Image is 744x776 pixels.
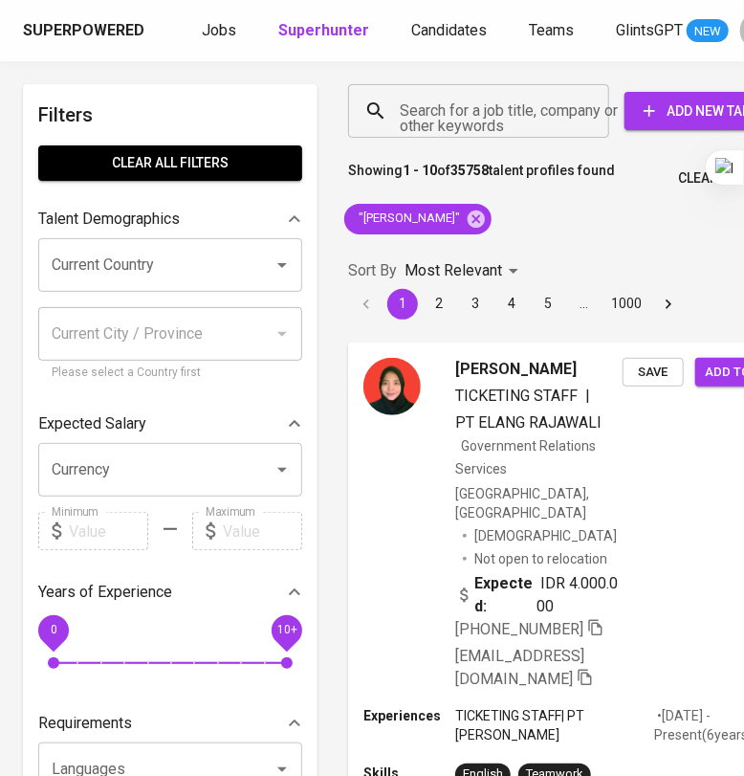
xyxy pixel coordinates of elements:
[496,289,527,320] button: Go to page 4
[585,385,590,408] span: |
[529,21,574,39] span: Teams
[405,254,525,289] div: Most Relevant
[38,145,302,181] button: Clear All filters
[38,412,146,435] p: Expected Salary
[38,573,302,611] div: Years of Experience
[411,19,491,43] a: Candidates
[363,358,421,415] img: 7337594ee64fd43327900ee862efa7c1.png
[424,289,454,320] button: Go to page 2
[455,572,623,618] div: IDR 4.000.000
[474,572,536,618] b: Expected:
[348,161,615,196] p: Showing of talent profiles found
[687,22,729,41] span: NEW
[38,200,302,238] div: Talent Demographics
[455,358,577,381] span: [PERSON_NAME]
[569,294,600,313] div: …
[474,549,607,568] p: Not open to relocation
[474,526,620,545] span: [DEMOGRAPHIC_DATA]
[455,706,654,744] p: TICKETING STAFF | PT [PERSON_NAME]
[23,20,148,42] a: Superpowered
[533,289,563,320] button: Go to page 5
[605,289,647,320] button: Go to page 1000
[616,19,729,43] a: GlintsGPT NEW
[623,358,684,388] button: Save
[38,581,172,604] p: Years of Experience
[632,362,674,384] span: Save
[23,20,144,42] div: Superpowered
[52,364,289,383] p: Please select a Country first
[38,100,302,130] h6: Filters
[278,21,369,39] b: Superhunter
[344,204,492,234] div: "[PERSON_NAME]"
[455,620,583,638] span: [PHONE_NUMBER]
[653,289,684,320] button: Go to next page
[69,512,148,550] input: Value
[455,438,596,477] span: Government Relations Services
[269,456,295,483] button: Open
[50,624,56,637] span: 0
[403,163,437,178] b: 1 - 10
[348,259,397,282] p: Sort By
[616,21,683,39] span: GlintsGPT
[529,19,578,43] a: Teams
[38,712,132,735] p: Requirements
[363,706,455,725] p: Experiences
[276,624,296,637] span: 10+
[450,163,489,178] b: 35758
[455,484,623,522] div: [GEOGRAPHIC_DATA], [GEOGRAPHIC_DATA]
[223,512,302,550] input: Value
[387,289,418,320] button: page 1
[455,413,602,432] span: PT ELANG RAJAWALI
[455,647,584,688] span: [EMAIL_ADDRESS][DOMAIN_NAME]
[202,21,236,39] span: Jobs
[54,151,287,175] span: Clear All filters
[460,289,491,320] button: Go to page 3
[269,252,295,278] button: Open
[202,19,240,43] a: Jobs
[405,259,502,282] p: Most Relevant
[411,21,487,39] span: Candidates
[344,210,471,228] span: "[PERSON_NAME]"
[38,704,302,743] div: Requirements
[678,166,743,190] span: Clear All
[38,405,302,443] div: Expected Salary
[278,19,373,43] a: Superhunter
[455,387,578,405] span: TICKETING STAFF
[348,289,687,320] nav: pagination navigation
[38,208,180,231] p: Talent Demographics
